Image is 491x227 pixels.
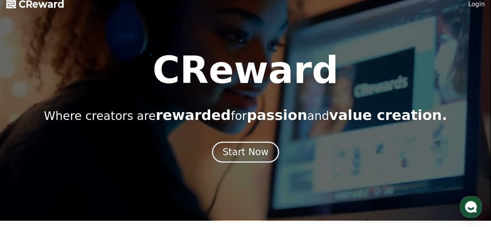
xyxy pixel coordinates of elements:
p: Where creators are for and [44,107,447,123]
span: value creation. [329,107,447,123]
span: Settings [115,174,134,180]
a: Settings [100,163,149,182]
a: Home [2,163,51,182]
a: Messages [51,163,100,182]
span: passion [247,107,307,123]
span: rewarded [156,107,231,123]
h1: CReward [153,52,338,89]
span: Home [20,174,33,180]
button: Start Now [212,142,279,163]
span: Messages [64,175,87,181]
a: Start Now [212,149,279,157]
div: Start Now [222,146,269,158]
